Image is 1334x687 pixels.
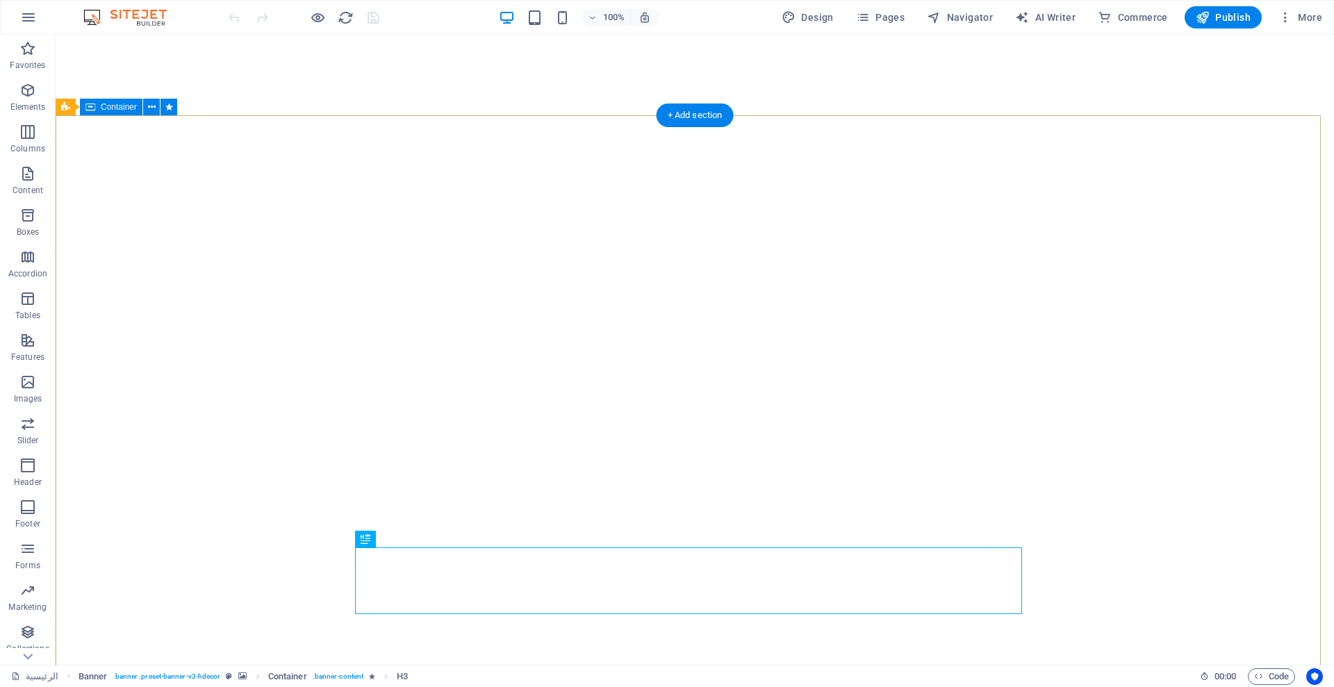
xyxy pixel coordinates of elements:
[1306,668,1323,685] button: Usercentrics
[776,6,839,28] button: Design
[17,226,40,238] p: Boxes
[8,268,47,279] p: Accordion
[1273,6,1328,28] button: More
[927,10,993,24] span: Navigator
[1278,10,1322,24] span: More
[14,393,42,404] p: Images
[338,10,354,26] i: Reload page
[79,668,409,685] nav: breadcrumb
[776,6,839,28] div: Design (Ctrl+Alt+Y)
[15,518,40,529] p: Footer
[11,668,58,685] a: Click to cancel selection. Double-click to open Pages
[11,351,44,363] p: Features
[850,6,910,28] button: Pages
[856,10,905,24] span: Pages
[369,672,375,680] i: Element contains an animation
[1092,6,1174,28] button: Commerce
[8,602,47,613] p: Marketing
[13,185,43,196] p: Content
[268,668,307,685] span: Click to select. Double-click to edit
[602,9,625,26] h6: 100%
[1185,6,1262,28] button: Publish
[238,672,247,680] i: This element contains a background
[113,668,221,685] span: . banner .preset-banner-v3-hdecor
[1196,10,1251,24] span: Publish
[10,101,46,113] p: Elements
[80,9,184,26] img: Editor Logo
[10,143,45,154] p: Columns
[657,104,734,127] div: + Add section
[1098,10,1168,24] span: Commerce
[397,668,408,685] span: Click to select. Double-click to edit
[1200,668,1237,685] h6: Session time
[1010,6,1081,28] button: AI Writer
[101,103,137,111] span: Container
[14,477,42,488] p: Header
[1254,668,1289,685] span: Code
[10,60,45,71] p: Favorites
[15,310,40,321] p: Tables
[226,672,232,680] i: This element is a customizable preset
[639,11,651,24] i: On resize automatically adjust zoom level to fit chosen device.
[582,9,631,26] button: 100%
[313,668,363,685] span: . banner-content
[309,9,326,26] button: Click here to leave preview mode and continue editing
[921,6,998,28] button: Navigator
[1224,671,1226,681] span: :
[1214,668,1236,685] span: 00 00
[1248,668,1295,685] button: Code
[79,668,108,685] span: Click to select. Double-click to edit
[782,10,834,24] span: Design
[6,643,49,654] p: Collections
[1015,10,1076,24] span: AI Writer
[15,560,40,571] p: Forms
[337,9,354,26] button: reload
[17,435,39,446] p: Slider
